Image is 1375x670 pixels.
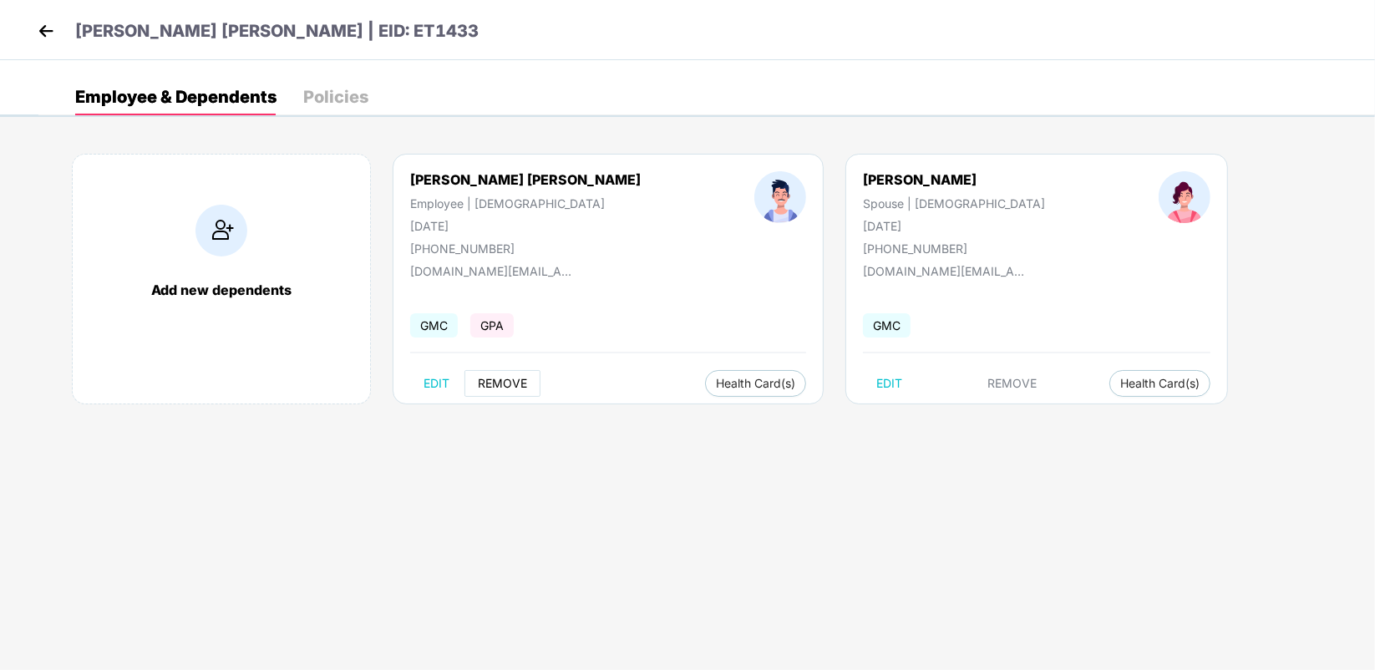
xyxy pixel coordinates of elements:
[754,171,806,223] img: profileImage
[863,241,1045,256] div: [PHONE_NUMBER]
[75,89,277,105] div: Employee & Dependents
[863,219,1045,233] div: [DATE]
[863,313,911,338] span: GMC
[863,370,916,397] button: EDIT
[410,171,641,188] div: [PERSON_NAME] [PERSON_NAME]
[470,313,514,338] span: GPA
[464,370,540,397] button: REMOVE
[424,377,449,390] span: EDIT
[863,264,1030,278] div: [DOMAIN_NAME][EMAIL_ADDRESS][DOMAIN_NAME]
[89,282,353,298] div: Add new dependents
[303,89,368,105] div: Policies
[988,377,1038,390] span: REMOVE
[1120,379,1200,388] span: Health Card(s)
[410,313,458,338] span: GMC
[410,196,641,211] div: Employee | [DEMOGRAPHIC_DATA]
[863,171,1045,188] div: [PERSON_NAME]
[478,377,527,390] span: REMOVE
[410,241,641,256] div: [PHONE_NUMBER]
[410,264,577,278] div: [DOMAIN_NAME][EMAIL_ADDRESS][DOMAIN_NAME]
[975,370,1051,397] button: REMOVE
[1109,370,1210,397] button: Health Card(s)
[716,379,795,388] span: Health Card(s)
[33,18,58,43] img: back
[863,196,1045,211] div: Spouse | [DEMOGRAPHIC_DATA]
[195,205,247,256] img: addIcon
[75,18,479,44] p: [PERSON_NAME] [PERSON_NAME] | EID: ET1433
[876,377,902,390] span: EDIT
[1159,171,1210,223] img: profileImage
[410,219,641,233] div: [DATE]
[410,370,463,397] button: EDIT
[705,370,806,397] button: Health Card(s)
